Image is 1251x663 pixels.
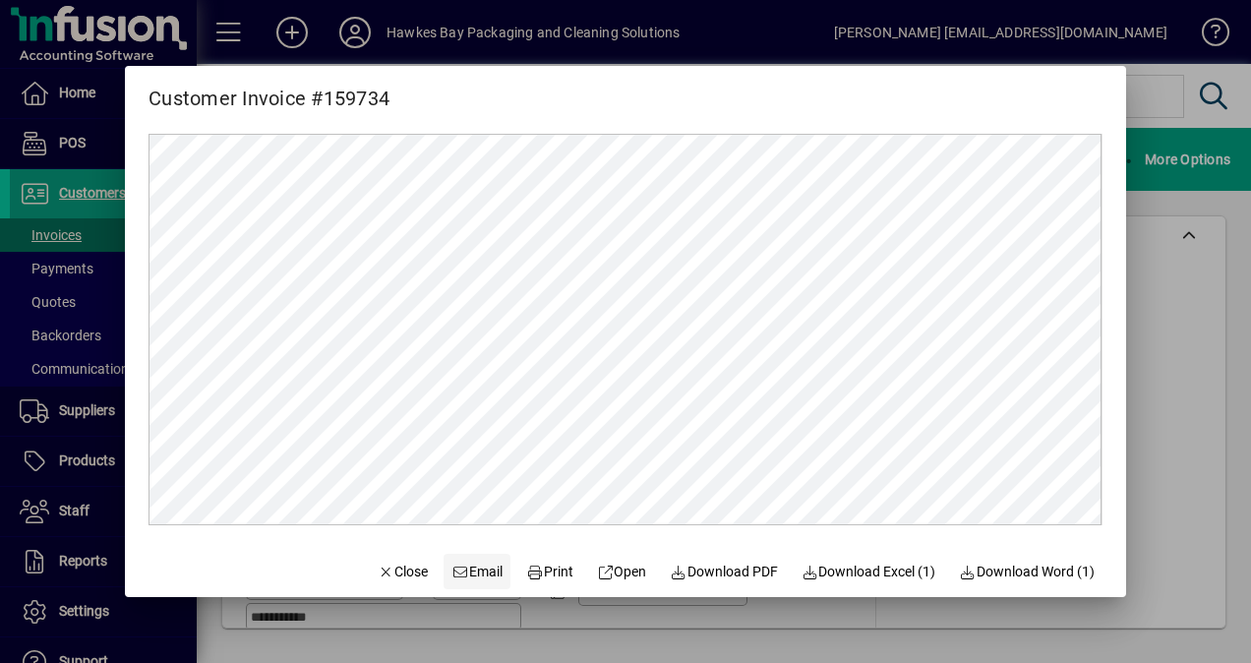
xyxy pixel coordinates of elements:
[589,554,655,589] a: Open
[444,554,510,589] button: Email
[662,554,786,589] a: Download PDF
[125,66,413,114] h2: Customer Invoice #159734
[794,554,944,589] button: Download Excel (1)
[597,562,647,582] span: Open
[959,562,1095,582] span: Download Word (1)
[378,562,429,582] span: Close
[526,562,573,582] span: Print
[370,554,437,589] button: Close
[802,562,936,582] span: Download Excel (1)
[518,554,581,589] button: Print
[451,562,503,582] span: Email
[670,562,778,582] span: Download PDF
[951,554,1102,589] button: Download Word (1)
